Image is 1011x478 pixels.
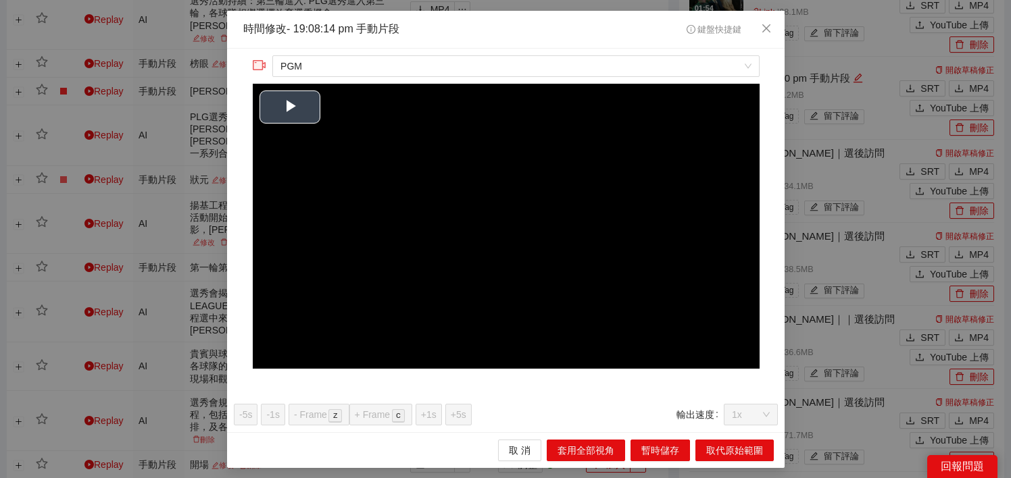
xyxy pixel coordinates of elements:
span: 取 消 [509,442,531,457]
button: -5s [234,403,257,425]
button: 暫時儲存 [631,439,690,460]
span: close [761,23,772,34]
button: Close [748,11,785,47]
span: info-circle [686,25,695,34]
button: - Framez [288,403,349,425]
div: 時間修改 - 19:08:14 pm 手動片段 [243,22,399,37]
button: 取 消 [498,439,541,460]
label: 輸出速度 [676,403,724,425]
span: 1x [732,404,770,424]
button: +1s [415,403,441,425]
div: Video Player [252,84,759,369]
button: +5s [445,403,471,425]
span: PGM [280,56,751,76]
button: 取代原始範圍 [695,439,774,460]
span: 套用全部視角 [558,442,614,457]
span: 鍵盤快捷鍵 [686,25,741,34]
button: Play Video [259,90,320,124]
button: -1s [261,403,285,425]
span: video-camera [252,58,266,72]
button: + Framec [349,403,412,425]
button: 套用全部視角 [547,439,625,460]
span: 暫時儲存 [641,442,679,457]
span: 取代原始範圍 [706,442,763,457]
div: 回報問題 [927,455,997,478]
